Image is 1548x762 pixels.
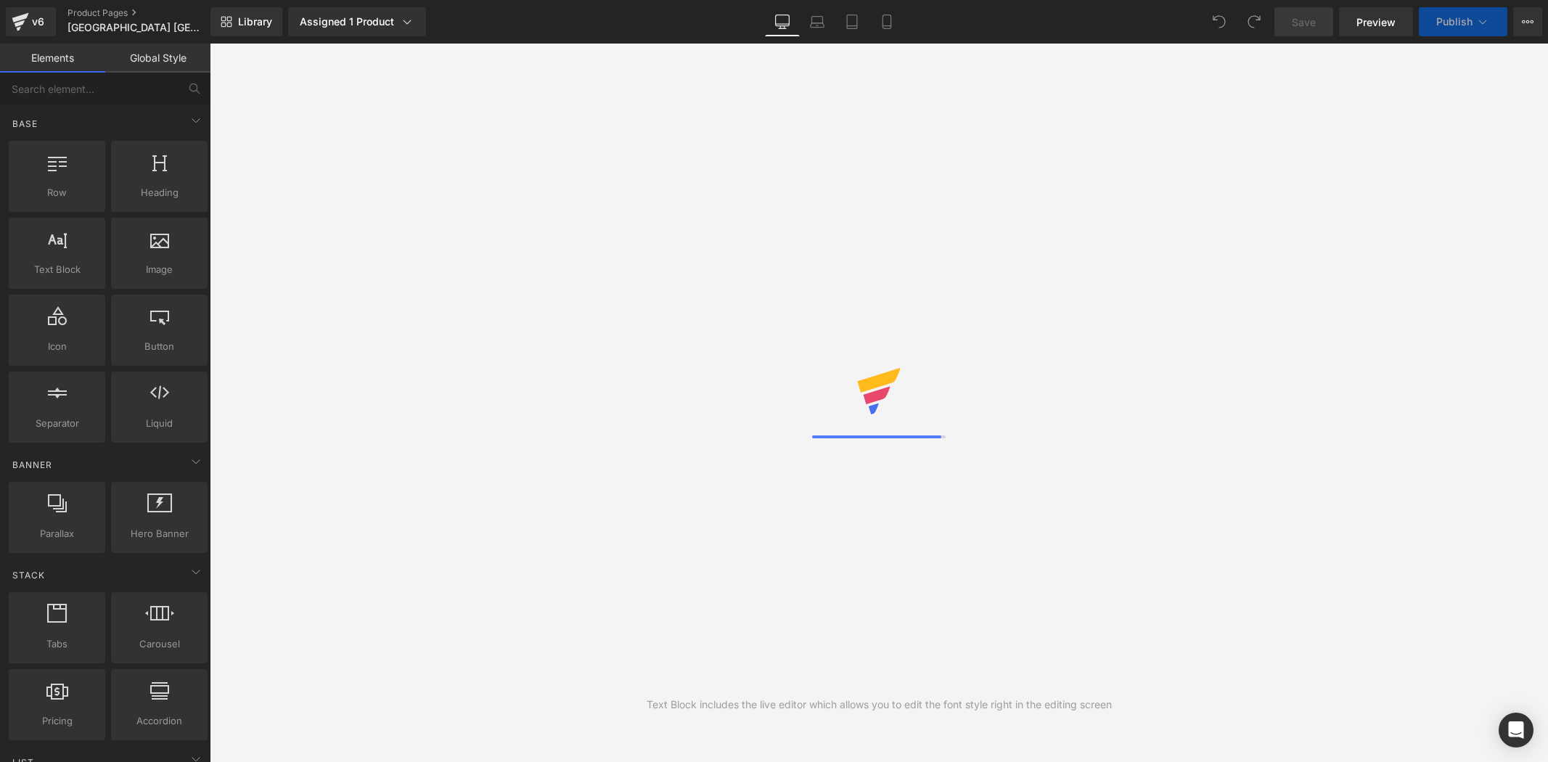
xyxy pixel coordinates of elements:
[13,713,101,729] span: Pricing
[13,416,101,431] span: Separator
[238,15,272,28] span: Library
[800,7,835,36] a: Laptop
[29,12,47,31] div: v6
[11,568,46,582] span: Stack
[115,262,203,277] span: Image
[115,185,203,200] span: Heading
[11,458,54,472] span: Banner
[1513,7,1542,36] button: More
[115,526,203,541] span: Hero Banner
[6,7,56,36] a: v6
[1419,7,1507,36] button: Publish
[67,7,234,19] a: Product Pages
[647,697,1112,713] div: Text Block includes the live editor which allows you to edit the font style right in the editing ...
[1339,7,1413,36] a: Preview
[13,339,101,354] span: Icon
[105,44,210,73] a: Global Style
[300,15,414,29] div: Assigned 1 Product
[869,7,904,36] a: Mobile
[115,416,203,431] span: Liquid
[835,7,869,36] a: Tablet
[115,339,203,354] span: Button
[13,262,101,277] span: Text Block
[11,117,39,131] span: Base
[13,526,101,541] span: Parallax
[67,22,207,33] span: [GEOGRAPHIC_DATA] [GEOGRAPHIC_DATA] Bibai Art competition
[115,713,203,729] span: Accordion
[1205,7,1234,36] button: Undo
[13,636,101,652] span: Tabs
[1292,15,1316,30] span: Save
[115,636,203,652] span: Carousel
[1499,713,1533,747] div: Open Intercom Messenger
[1436,16,1473,28] span: Publish
[765,7,800,36] a: Desktop
[1240,7,1269,36] button: Redo
[1356,15,1396,30] span: Preview
[13,185,101,200] span: Row
[210,7,282,36] a: New Library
